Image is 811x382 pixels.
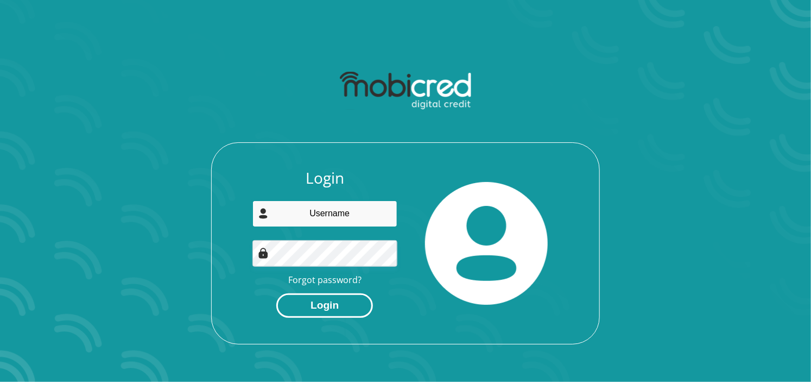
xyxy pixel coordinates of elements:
[258,208,269,219] img: user-icon image
[252,201,398,227] input: Username
[258,248,269,259] img: Image
[276,293,373,318] button: Login
[288,274,362,286] a: Forgot password?
[340,72,471,110] img: mobicred logo
[252,169,398,187] h3: Login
